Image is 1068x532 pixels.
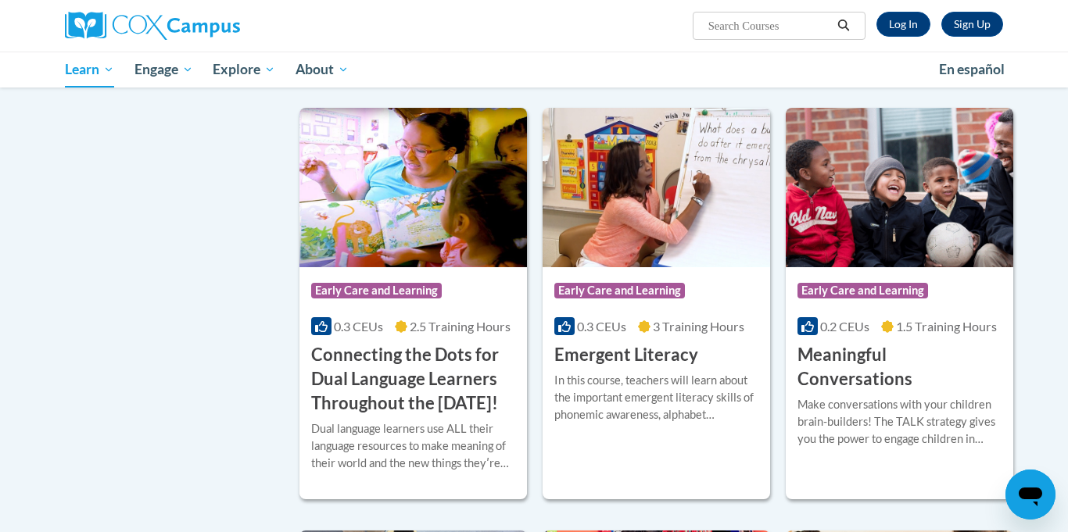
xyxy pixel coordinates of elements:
span: Early Care and Learning [797,283,928,298]
span: 3 Training Hours [653,319,744,334]
span: 0.3 CEUs [577,319,626,334]
img: Course Logo [543,108,770,267]
span: En español [939,61,1005,77]
span: Early Care and Learning [554,283,685,298]
h3: Connecting the Dots for Dual Language Learners Throughout the [DATE]! [311,343,515,415]
button: Search [832,16,855,35]
a: En español [929,53,1015,86]
img: Course Logo [786,108,1013,267]
span: 2.5 Training Hours [410,319,511,334]
div: Make conversations with your children brain-builders! The TALK strategy gives you the power to en... [797,396,1002,448]
a: Explore [202,52,285,87]
span: 1.5 Training Hours [896,319,997,334]
span: Early Care and Learning [311,283,442,298]
img: Cox Campus [65,12,240,40]
a: Cox Campus [65,12,362,40]
img: Course Logo [299,108,527,267]
h3: Emergent Literacy [554,343,698,367]
span: 0.3 CEUs [334,319,383,334]
a: Course LogoEarly Care and Learning0.3 CEUs2.5 Training Hours Connecting the Dots for Dual Languag... [299,108,527,499]
div: Dual language learners use ALL their language resources to make meaning of their world and the ne... [311,420,515,472]
a: Course LogoEarly Care and Learning0.2 CEUs1.5 Training Hours Meaningful ConversationsMake convers... [786,108,1013,499]
a: Learn [55,52,124,87]
input: Search Courses [707,16,832,35]
span: Learn [65,60,114,79]
div: In this course, teachers will learn about the important emergent literacy skills of phonemic awar... [554,372,758,423]
h3: Meaningful Conversations [797,343,1002,391]
span: Explore [213,60,275,79]
span: 0.2 CEUs [820,319,869,334]
div: Main menu [41,52,1027,87]
span: About [296,60,349,79]
a: About [285,52,359,87]
a: Log In [876,12,930,37]
span: Engage [134,60,193,79]
a: Engage [124,52,203,87]
a: Register [941,12,1003,37]
a: Course LogoEarly Care and Learning0.3 CEUs3 Training Hours Emergent LiteracyIn this course, teach... [543,108,770,499]
iframe: Button to launch messaging window [1005,470,1055,520]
